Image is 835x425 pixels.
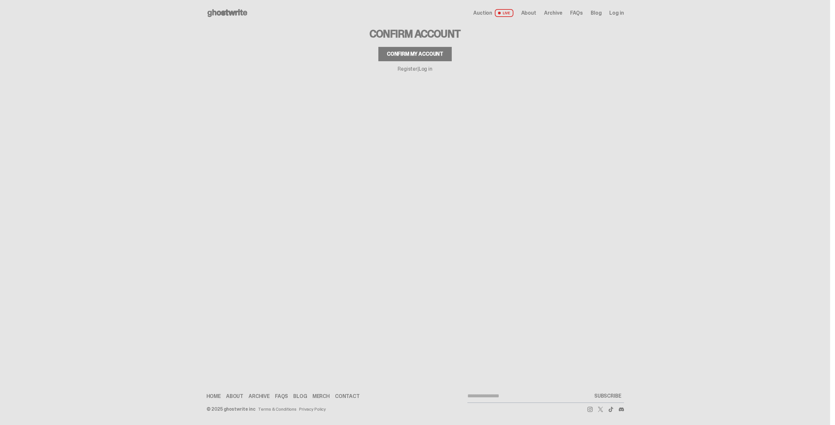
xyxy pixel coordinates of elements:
[335,394,360,399] a: Contact
[387,51,443,57] div: Confirm my account
[299,407,326,411] a: Privacy Policy
[275,394,288,399] a: FAQs
[398,66,433,72] p: |
[592,390,624,403] button: SUBSCRIBE
[570,10,583,16] a: FAQs
[544,10,562,16] a: Archive
[591,10,601,16] a: Blog
[206,394,221,399] a: Home
[370,29,461,39] h3: Confirm Account
[495,9,513,17] span: LIVE
[249,394,270,399] a: Archive
[226,394,243,399] a: About
[473,10,492,16] span: Auction
[378,47,452,61] button: Confirm my account
[258,407,296,411] a: Terms & Conditions
[398,65,417,72] a: Register
[521,10,536,16] a: About
[293,394,307,399] a: Blog
[609,10,624,16] a: Log in
[206,407,255,411] div: © 2025 ghostwrite inc
[312,394,330,399] a: Merch
[473,9,513,17] a: Auction LIVE
[419,65,433,72] a: Log in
